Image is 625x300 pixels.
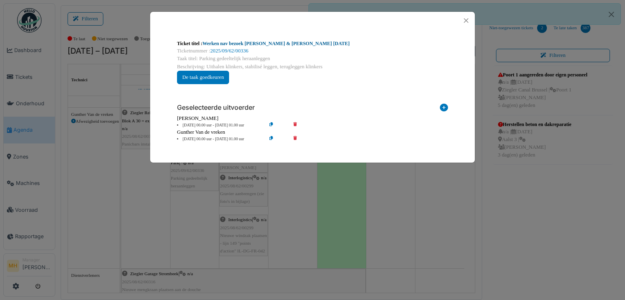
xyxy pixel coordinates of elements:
button: De taak goedkeuren [177,71,229,84]
a: Werken nav bezoek [PERSON_NAME] & [PERSON_NAME] [DATE] [202,41,350,46]
div: Ticket titel : [177,40,448,47]
li: [DATE] 00.00 uur - [DATE] 01.00 uur [173,122,266,128]
button: Close [461,15,472,26]
div: [PERSON_NAME] [177,115,448,122]
h6: Geselecteerde uitvoerder [177,104,255,111]
i: Toevoegen [440,104,448,115]
div: Ticketnummer : [177,47,448,55]
a: 2025/09/62/00336 [210,48,249,54]
div: Taak titel: Parking gedeeltelijk heraanleggen [177,55,448,63]
div: Gunther Van de vreken [177,128,448,136]
div: Beschrijving: Uithalen klinkers, stabilisé leggen, terugleggen klinkers [177,63,448,71]
li: [DATE] 00.00 uur - [DATE] 01.00 uur [173,136,266,142]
